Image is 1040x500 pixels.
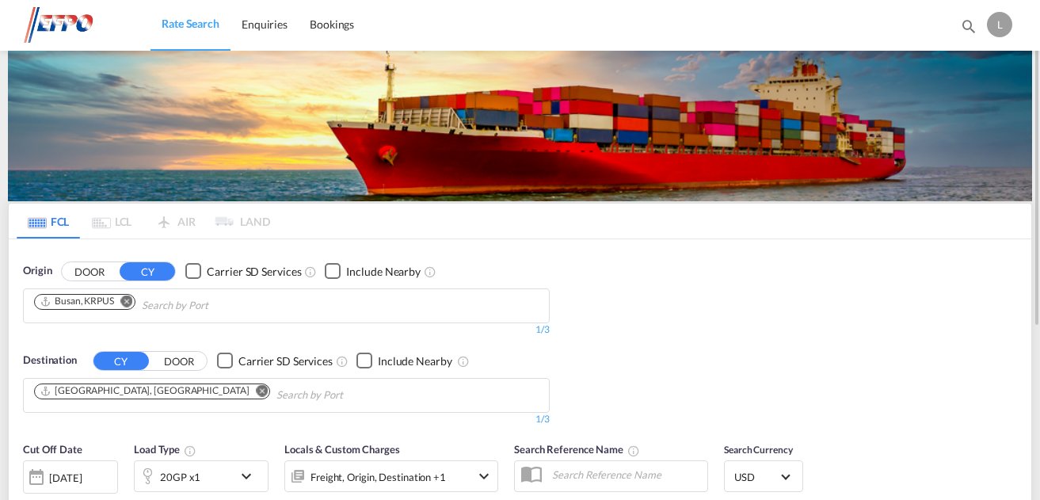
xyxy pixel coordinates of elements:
[17,204,270,239] md-pagination-wrapper: Use the left and right arrow keys to navigate between tabs
[62,262,117,281] button: DOOR
[23,323,550,337] div: 1/3
[184,445,196,457] md-icon: icon-information-outline
[8,51,1032,201] img: LCL+%26+FCL+BACKGROUND.png
[356,353,452,369] md-checkbox: Checkbox No Ink
[960,17,977,35] md-icon: icon-magnify
[310,466,446,488] div: Freight Origin Destination Factory Stuffing
[40,295,114,308] div: Busan, KRPUS
[185,263,301,280] md-checkbox: Checkbox No Ink
[237,467,264,486] md-icon: icon-chevron-down
[284,443,400,456] span: Locals & Custom Charges
[544,463,707,487] input: Search Reference Name
[160,466,200,488] div: 20GP x1
[474,467,493,486] md-icon: icon-chevron-down
[40,295,117,308] div: Press delete to remove this chip.
[734,470,779,484] span: USD
[378,353,452,369] div: Include Nearby
[134,460,269,492] div: 20GP x1icon-chevron-down
[207,264,301,280] div: Carrier SD Services
[514,443,640,456] span: Search Reference Name
[23,413,550,426] div: 1/3
[960,17,977,41] div: icon-magnify
[134,443,196,456] span: Load Type
[336,355,349,368] md-icon: Unchecked: Search for CY (Container Yard) services for all selected carriers.Checked : Search for...
[151,352,207,370] button: DOOR
[627,445,640,457] md-icon: Your search will be saved by the below given name
[142,293,292,319] input: Chips input.
[32,379,433,408] md-chips-wrap: Chips container. Use arrow keys to select chips.
[733,465,794,488] md-select: Select Currency: $ USDUnited States Dollar
[49,471,82,485] div: [DATE]
[40,384,252,398] div: Press delete to remove this chip.
[217,353,333,369] md-checkbox: Checkbox No Ink
[23,263,51,279] span: Origin
[724,444,793,456] span: Search Currency
[284,460,498,492] div: Freight Origin Destination Factory Stuffingicon-chevron-down
[23,443,82,456] span: Cut Off Date
[304,265,317,278] md-icon: Unchecked: Search for CY (Container Yard) services for all selected carriers.Checked : Search for...
[424,265,436,278] md-icon: Unchecked: Ignores neighbouring ports when fetching rates.Checked : Includes neighbouring ports w...
[242,17,288,31] span: Enquiries
[32,289,299,319] md-chips-wrap: Chips container. Use arrow keys to select chips.
[346,264,421,280] div: Include Nearby
[457,355,470,368] md-icon: Unchecked: Ignores neighbouring ports when fetching rates.Checked : Includes neighbouring ports w...
[23,353,77,368] span: Destination
[310,17,354,31] span: Bookings
[111,295,135,311] button: Remove
[17,204,80,239] md-tab-item: FCL
[246,384,269,400] button: Remove
[93,352,149,370] button: CY
[40,384,249,398] div: Hamburg, DEHAM
[238,353,333,369] div: Carrier SD Services
[120,262,175,281] button: CY
[23,460,118,494] div: [DATE]
[325,263,421,280] md-checkbox: Checkbox No Ink
[162,17,219,30] span: Rate Search
[24,7,131,43] img: d38966e06f5511efa686cdb0e1f57a29.png
[276,383,427,408] input: Chips input.
[987,12,1012,37] div: L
